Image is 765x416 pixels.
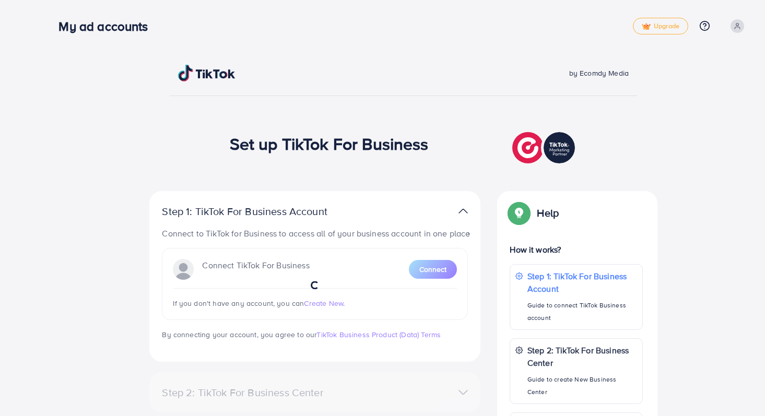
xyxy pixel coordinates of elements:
[527,373,637,398] p: Guide to create New Business Center
[58,19,156,34] h3: My ad accounts
[569,68,629,78] span: by Ecomdy Media
[527,299,637,324] p: Guide to connect TikTok Business account
[510,243,642,256] p: How it works?
[633,18,688,34] a: tickUpgrade
[537,207,559,219] p: Help
[510,204,528,222] img: Popup guide
[458,204,468,219] img: TikTok partner
[512,129,578,166] img: TikTok partner
[642,23,651,30] img: tick
[527,344,637,369] p: Step 2: TikTok For Business Center
[178,65,236,81] img: TikTok
[162,205,360,218] p: Step 1: TikTok For Business Account
[230,134,429,153] h1: Set up TikTok For Business
[527,270,637,295] p: Step 1: TikTok For Business Account
[642,22,679,30] span: Upgrade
